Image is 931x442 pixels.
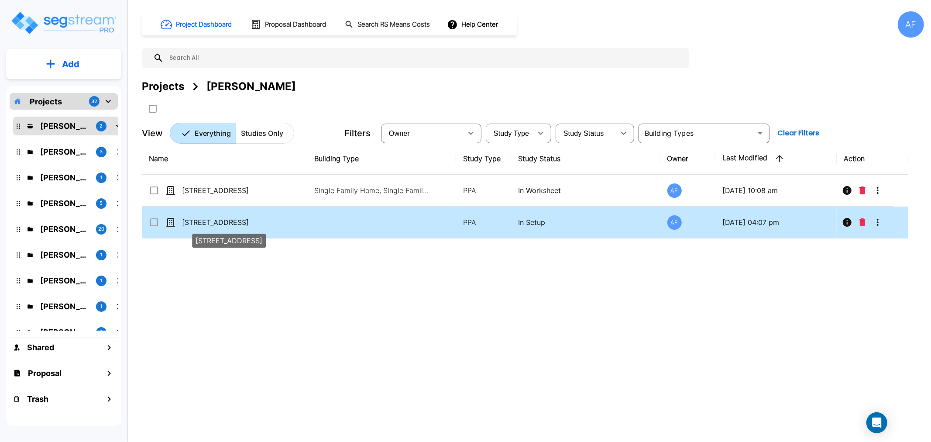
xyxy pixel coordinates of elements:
h1: Project Dashboard [176,20,232,30]
button: More-Options [869,214,886,231]
button: Everything [170,123,236,144]
p: Projects [30,96,62,107]
h1: Proposal Dashboard [265,20,326,30]
p: View [142,127,163,140]
th: Action [837,143,908,175]
p: Dani Sternbuch [40,146,89,158]
p: Jeff Degyansky [40,223,89,235]
p: PPA [463,185,504,196]
button: Proposal Dashboard [247,15,331,34]
button: Add [6,52,121,77]
p: PPA [463,217,504,228]
p: Kevin Van Beek [40,120,89,132]
div: AF [898,11,924,38]
p: In Setup [518,217,653,228]
h1: Shared [27,342,54,353]
button: Info [838,182,856,199]
p: Moshe Toiv [40,197,89,209]
h1: Proposal [28,367,62,379]
button: Search RS Means Costs [341,16,435,33]
th: Owner [660,143,715,175]
p: Max Kozlowitz [40,249,89,261]
p: 3 [100,148,103,155]
p: Joseph Yaakovzadeh [40,300,89,312]
button: Open [754,127,766,139]
p: [STREET_ADDRESS] [182,185,269,196]
div: Projects [142,79,184,94]
input: Search All [164,48,685,68]
th: Study Type [456,143,511,175]
p: [DATE] 10:08 am [722,185,830,196]
div: AF [667,183,682,198]
span: Study Type [494,130,529,137]
p: 5 [100,200,103,207]
p: [STREET_ADDRESS] [196,235,262,246]
p: In Worksheet [518,185,653,196]
button: Delete [856,182,869,199]
p: Elchonon Weinberg [40,326,89,338]
button: More-Options [869,182,886,199]
div: AF [667,215,682,230]
div: Select [383,121,462,145]
h1: Search RS Means Costs [357,20,430,30]
button: Project Dashboard [157,15,237,34]
th: Name [142,143,307,175]
th: Last Modified [715,143,837,175]
p: 1 [100,174,103,181]
p: Abba Stein [40,275,89,287]
input: Building Types [641,127,752,139]
button: Help Center [445,16,502,33]
p: 1 [100,328,103,336]
span: Study Status [563,130,604,137]
p: 1 [100,277,103,284]
div: Select [557,121,615,145]
h1: Trash [27,393,48,405]
th: Study Status [511,143,660,175]
p: Florence Yee [40,172,89,183]
div: [PERSON_NAME] [206,79,296,94]
p: [DATE] 04:07 pm [722,217,830,228]
p: Everything [195,128,231,138]
p: Studies Only [241,128,283,138]
div: Select [488,121,532,145]
button: Delete [856,214,869,231]
div: Platform [170,123,294,144]
p: [STREET_ADDRESS] [182,217,269,228]
p: Filters [344,127,371,140]
p: 1 [100,303,103,310]
p: Single Family Home, Single Family Home Site [314,185,432,196]
div: Open Intercom Messenger [866,412,887,433]
button: Studies Only [236,123,294,144]
p: 20 [98,225,104,233]
p: 1 [100,251,103,259]
img: Logo [10,10,117,35]
p: 2 [100,122,103,130]
th: Building Type [307,143,456,175]
button: SelectAll [144,100,161,117]
p: 32 [91,98,97,105]
button: Clear Filters [774,124,823,142]
p: Add [62,58,79,71]
button: Info [838,214,856,231]
span: Owner [389,130,410,137]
